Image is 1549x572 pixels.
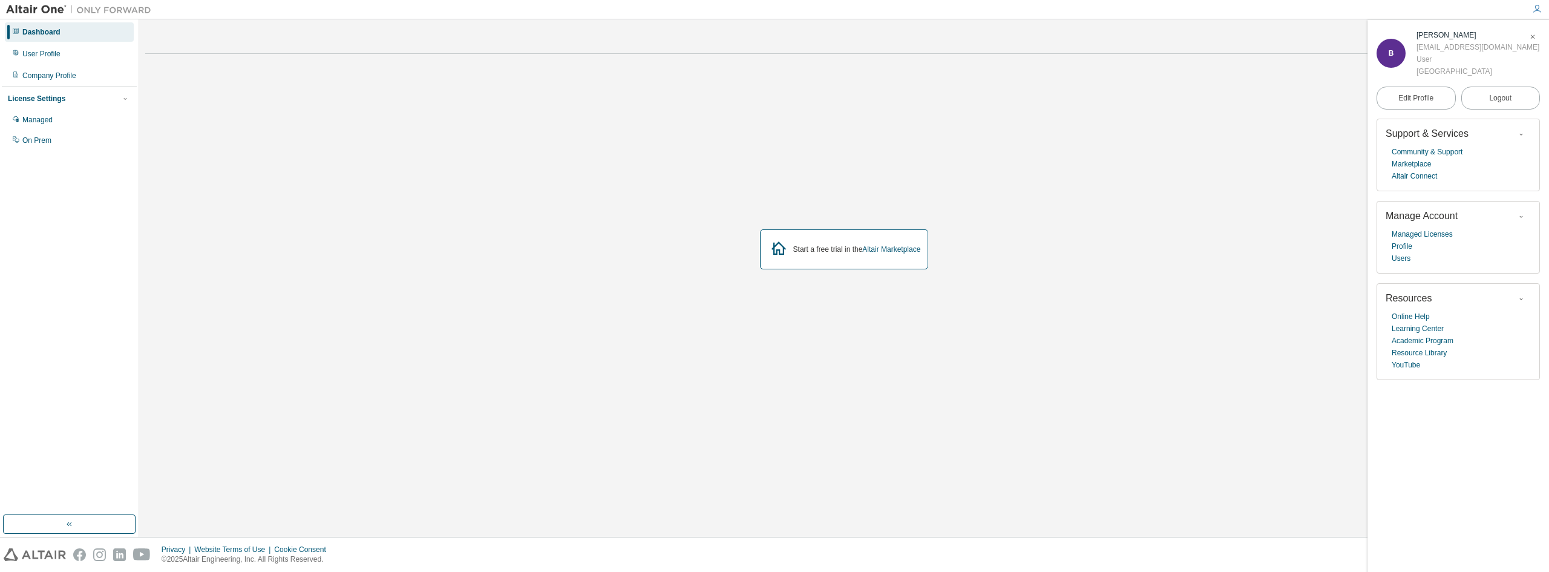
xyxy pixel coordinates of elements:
div: Cookie Consent [274,545,333,554]
img: facebook.svg [73,548,86,561]
div: [GEOGRAPHIC_DATA] [1416,65,1539,77]
div: On Prem [22,136,51,145]
span: Edit Profile [1398,93,1433,103]
div: Website Terms of Use [194,545,274,554]
a: Learning Center [1392,323,1444,335]
div: Dashboard [22,27,61,37]
div: Managed [22,115,53,125]
button: Logout [1461,87,1541,110]
a: Altair Connect [1392,170,1437,182]
img: instagram.svg [93,548,106,561]
a: YouTube [1392,359,1420,371]
p: © 2025 Altair Engineering, Inc. All Rights Reserved. [162,554,333,565]
a: Altair Marketplace [862,245,920,254]
div: Company Profile [22,71,76,81]
a: Resource Library [1392,347,1447,359]
div: Start a free trial in the [793,245,921,254]
img: linkedin.svg [113,548,126,561]
a: Academic Program [1392,335,1453,347]
div: Privacy [162,545,194,554]
div: User Profile [22,49,61,59]
div: [EMAIL_ADDRESS][DOMAIN_NAME] [1416,41,1539,53]
a: Edit Profile [1377,87,1456,110]
a: Managed Licenses [1392,228,1453,240]
span: Manage Account [1386,211,1458,221]
span: Logout [1489,92,1511,104]
div: License Settings [8,94,65,104]
div: BHARGAV BHOWMICK [1416,29,1539,41]
span: Resources [1386,293,1432,303]
img: Altair One [6,4,157,16]
span: Support & Services [1386,128,1469,139]
a: Community & Support [1392,146,1462,158]
a: Online Help [1392,311,1430,323]
span: B [1389,49,1394,58]
img: altair_logo.svg [4,548,66,561]
div: User [1416,53,1539,65]
a: Users [1392,252,1410,265]
img: youtube.svg [133,548,151,561]
a: Marketplace [1392,158,1431,170]
a: Profile [1392,240,1412,252]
